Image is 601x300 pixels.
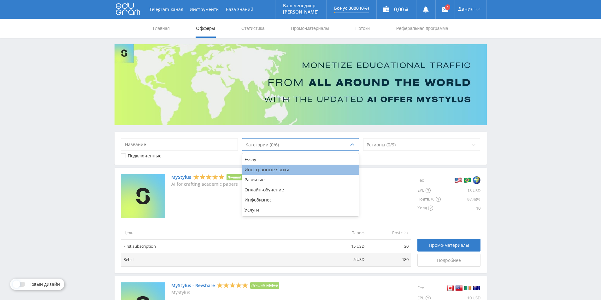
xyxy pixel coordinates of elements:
td: Postclick [367,226,411,239]
div: Развитие [242,175,359,185]
div: Гео [417,174,441,186]
div: 5 Stars [217,282,248,288]
div: 13 USD [441,186,480,195]
p: Ваш менеджер: [283,3,319,8]
td: Цель [121,226,323,239]
div: Essay [242,155,359,165]
li: Лучший оффер [250,282,280,289]
div: Инфобизнес [242,195,359,205]
div: Подключенные [128,153,162,158]
div: 97.43% [441,195,480,204]
a: Промо-материалы [417,239,480,252]
div: Услуги [242,205,359,215]
a: MyStylus - Revshare [171,283,215,288]
td: Rebill [121,253,323,266]
span: Данил [458,6,474,11]
p: [PERSON_NAME] [283,9,319,14]
div: 5 Stars [193,174,225,180]
div: Гео [417,282,441,294]
div: EPL [417,186,441,195]
p: Бонус 3000 (0%) [334,6,369,11]
li: Лучший оффер [227,174,256,180]
a: MyStylus [171,175,191,180]
td: 180 [367,253,411,266]
input: Название [121,138,238,151]
a: Подробнее [417,254,480,267]
div: Холд [417,204,441,212]
div: Подтв. % [417,195,441,204]
p: MyStylus [171,290,280,295]
div: Онлайн-обучение [242,185,359,195]
a: Потоки [355,19,370,38]
p: AI for crafting academic papers [171,182,270,187]
td: 5 USD [323,253,367,266]
td: Тариф [323,226,367,239]
a: Офферы [196,19,216,38]
td: First subscription [121,240,323,253]
img: Banner [115,44,487,125]
td: 30 [367,240,411,253]
a: Реферальная программа [396,19,449,38]
a: Главная [152,19,170,38]
a: Промо-материалы [290,19,329,38]
img: MyStylus [121,174,165,218]
td: 15 USD [323,240,367,253]
span: Подробнее [437,258,461,263]
span: Промо-материалы [429,243,469,248]
div: Иностранные языки [242,165,359,175]
div: 10 [441,204,480,212]
a: Статистика [241,19,265,38]
span: Новый дизайн [28,282,60,287]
